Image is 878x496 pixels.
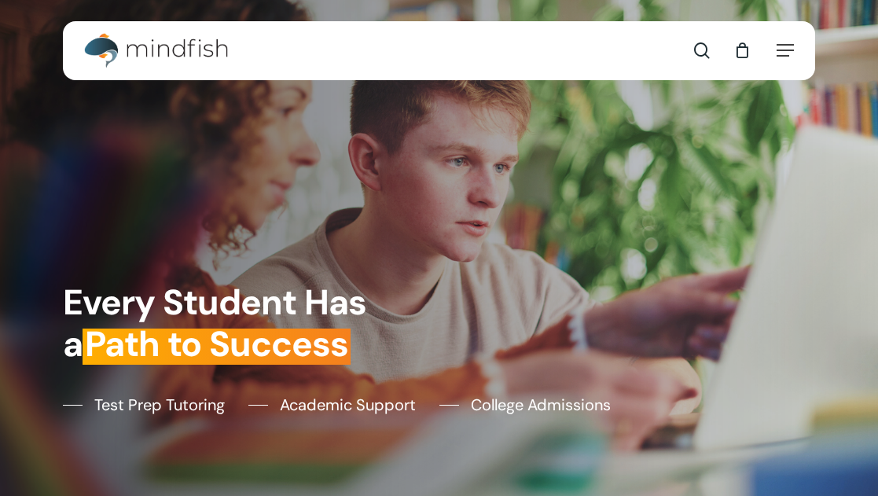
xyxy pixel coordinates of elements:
a: Academic Support [248,393,416,417]
a: College Admissions [439,393,611,417]
header: Main Menu [63,21,815,80]
h1: Every Student Has a [63,282,431,366]
a: Navigation Menu [777,42,794,58]
a: Cart [733,42,751,59]
span: College Admissions [471,393,611,417]
span: Test Prep Tutoring [94,393,225,417]
a: Test Prep Tutoring [63,393,225,417]
em: Path to Success [83,321,351,367]
span: Academic Support [280,393,416,417]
